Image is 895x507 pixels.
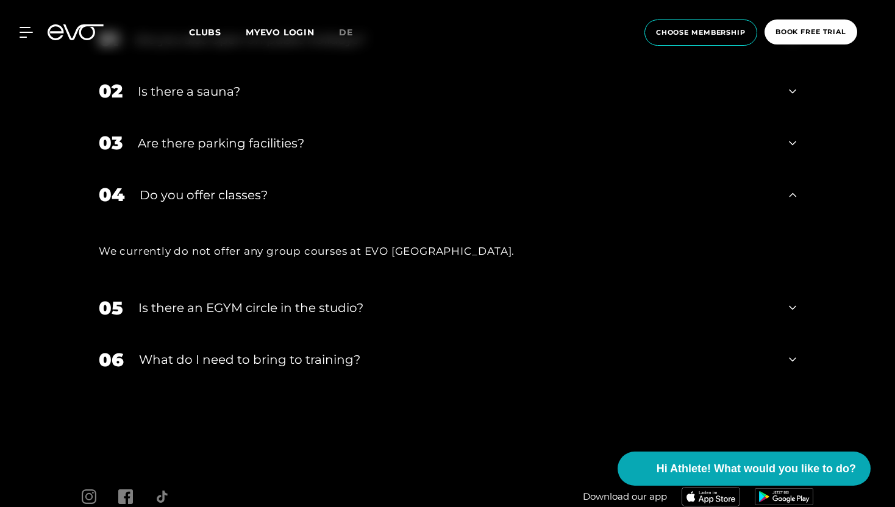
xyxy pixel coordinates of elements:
[138,134,774,152] div: Are there parking facilities?
[99,241,796,261] div: We currently do not offer any group courses at EVO [GEOGRAPHIC_DATA].
[138,82,774,101] div: Is there a sauna?
[140,186,774,204] div: Do you offer classes?
[339,26,368,40] a: de
[682,487,740,506] img: evofitness app
[761,19,861,46] a: book free trial
[618,452,871,486] button: Hi Athlete! What would you like to do?
[99,346,124,374] div: 06
[641,19,761,46] a: choose membership
[657,461,856,477] span: Hi Athlete! What would you like to do?
[99,294,123,322] div: 05
[139,350,774,369] div: What do I need to bring to training?
[189,26,246,38] a: Clubs
[246,27,315,38] a: MYEVO LOGIN
[656,27,746,38] span: choose membership
[99,181,124,208] div: 04
[776,27,846,37] span: book free trial
[99,77,123,105] div: 02
[99,129,123,157] div: 03
[755,488,813,505] img: evofitness app
[138,299,774,317] div: Is there an EGYM circle in the studio?
[339,27,353,38] span: de
[189,27,221,38] span: Clubs
[583,490,667,504] span: Download our app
